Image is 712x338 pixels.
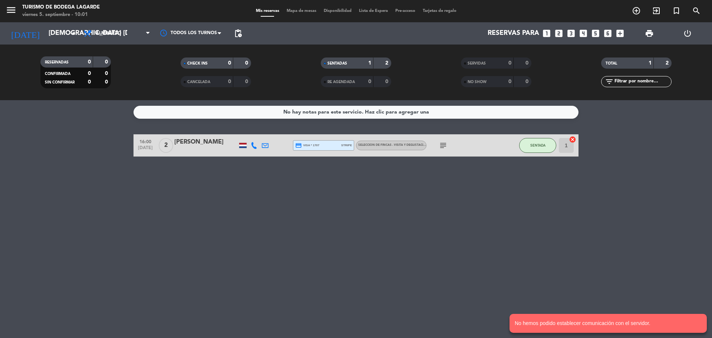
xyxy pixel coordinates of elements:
[508,60,511,66] strong: 0
[554,29,564,38] i: looks_two
[385,79,390,84] strong: 0
[519,138,556,153] button: SENTADA
[355,9,392,13] span: Lista de Espera
[439,141,448,150] i: subject
[649,60,652,66] strong: 1
[88,59,91,65] strong: 0
[488,30,539,37] span: Reservas para
[566,29,576,38] i: looks_3
[245,60,250,66] strong: 0
[468,62,486,65] span: SERVIDAS
[283,9,320,13] span: Mapa de mesas
[6,4,17,16] i: menu
[96,31,121,36] span: Almuerzo
[320,9,355,13] span: Disponibilidad
[6,4,17,18] button: menu
[468,80,487,84] span: NO SHOW
[603,29,613,38] i: looks_6
[605,77,614,86] i: filter_list
[508,79,511,84] strong: 0
[252,9,283,13] span: Mis reservas
[358,144,476,147] span: SELECCION DE FINCAS - Visita y degustación - Idioma: Español
[105,71,109,76] strong: 0
[668,22,706,45] div: LOG OUT
[525,79,530,84] strong: 0
[6,25,45,42] i: [DATE]
[45,81,75,84] span: SIN CONFIRMAR
[245,79,250,84] strong: 0
[136,145,155,154] span: [DATE]
[419,9,460,13] span: Tarjetas de regalo
[22,11,100,19] div: viernes 5. septiembre - 10:01
[615,29,625,38] i: add_box
[591,29,600,38] i: looks_5
[542,29,551,38] i: looks_one
[174,137,237,147] div: [PERSON_NAME]
[295,142,319,149] span: visa * 1707
[159,138,173,153] span: 2
[45,60,69,64] span: RESERVADAS
[69,29,78,38] i: arrow_drop_down
[666,60,670,66] strong: 2
[22,4,100,11] div: Turismo de Bodega Lagarde
[327,80,355,84] span: RE AGENDADA
[683,29,692,38] i: power_settings_new
[645,29,654,38] span: print
[283,108,429,117] div: No hay notas para este servicio. Haz clic para agregar una
[632,6,641,15] i: add_circle_outline
[295,142,302,149] i: credit_card
[368,79,371,84] strong: 0
[614,78,671,86] input: Filtrar por nombre...
[368,60,371,66] strong: 1
[327,62,347,65] span: SENTADAS
[530,143,545,147] span: SENTADA
[45,72,70,76] span: CONFIRMADA
[136,137,155,145] span: 16:00
[341,143,352,148] span: stripe
[672,6,681,15] i: turned_in_not
[105,59,109,65] strong: 0
[228,79,231,84] strong: 0
[510,314,707,333] notyf-toast: No hemos podido establecer comunicación con el servidor.
[578,29,588,38] i: looks_4
[525,60,530,66] strong: 0
[88,71,91,76] strong: 0
[606,62,617,65] span: TOTAL
[652,6,661,15] i: exit_to_app
[234,29,243,38] span: pending_actions
[228,60,231,66] strong: 0
[187,80,210,84] span: CANCELADA
[392,9,419,13] span: Pre-acceso
[385,60,390,66] strong: 2
[187,62,208,65] span: CHECK INS
[569,136,576,143] i: cancel
[692,6,701,15] i: search
[105,79,109,85] strong: 0
[88,79,91,85] strong: 0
